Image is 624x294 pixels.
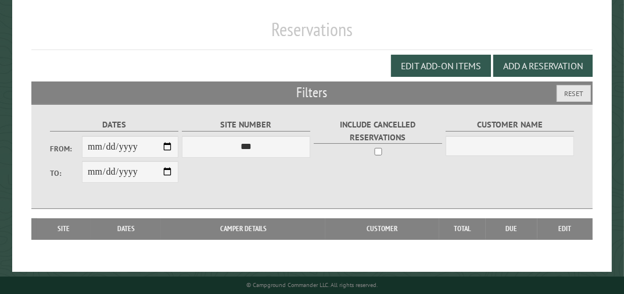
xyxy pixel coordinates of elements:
small: © Campground Commander LLC. All rights reserved. [246,281,378,289]
label: From: [50,143,82,154]
label: Dates [50,118,178,132]
button: Add a Reservation [493,55,593,77]
label: Customer Name [446,118,574,132]
h2: Filters [31,82,593,104]
th: Total [439,218,486,239]
th: Site [37,218,91,239]
th: Dates [91,218,161,239]
th: Edit [537,218,593,239]
label: Include Cancelled Reservations [314,118,442,144]
label: To: [50,168,82,179]
button: Edit Add-on Items [391,55,491,77]
button: Reset [557,85,591,102]
th: Camper Details [161,218,325,239]
label: Site Number [182,118,310,132]
th: Due [486,218,537,239]
th: Customer [325,218,439,239]
h1: Reservations [31,18,593,50]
